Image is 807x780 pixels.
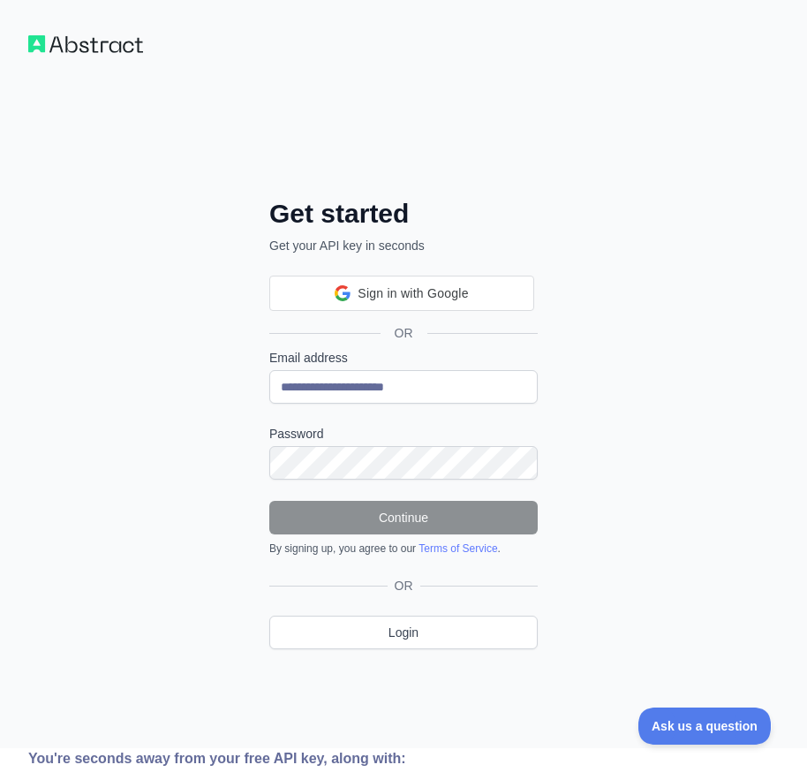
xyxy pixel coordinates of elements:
[358,284,468,303] span: Sign in with Google
[269,276,534,311] div: Sign in with Google
[381,324,427,342] span: OR
[28,35,143,53] img: Workflow
[419,542,497,555] a: Terms of Service
[269,541,538,556] div: By signing up, you agree to our .
[269,349,538,367] label: Email address
[269,198,538,230] h2: Get started
[28,748,570,769] div: You're seconds away from your free API key, along with:
[638,708,772,745] iframe: Toggle Customer Support
[388,577,420,594] span: OR
[269,616,538,649] a: Login
[269,501,538,534] button: Continue
[269,425,538,443] label: Password
[269,237,538,254] p: Get your API key in seconds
